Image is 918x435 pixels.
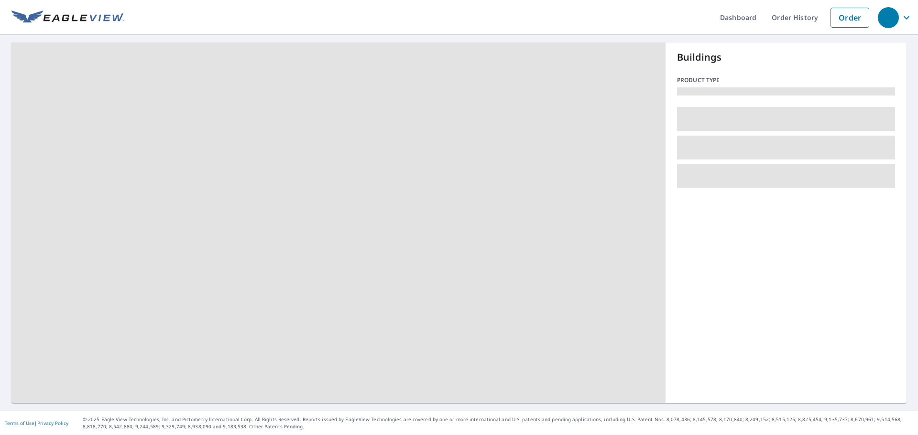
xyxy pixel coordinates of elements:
img: EV Logo [11,11,124,25]
p: | [5,420,68,426]
p: © 2025 Eagle View Technologies, Inc. and Pictometry International Corp. All Rights Reserved. Repo... [83,416,913,430]
a: Privacy Policy [37,420,68,426]
p: Buildings [677,50,895,64]
a: Terms of Use [5,420,34,426]
a: Order [831,8,869,28]
p: Product type [677,76,895,85]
